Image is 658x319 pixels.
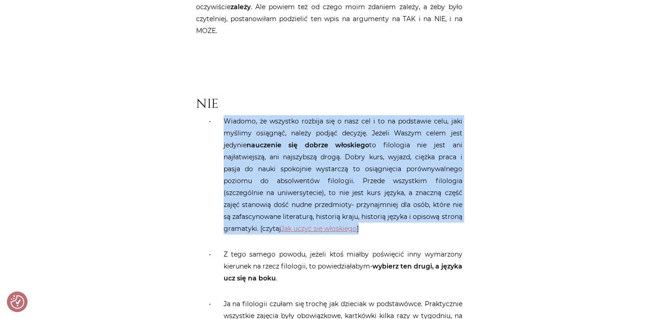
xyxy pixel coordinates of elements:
button: Preferencje co do zgód [11,295,24,309]
strong: zależy [231,3,251,11]
strong: nauczenie się dobrze włoskiego [247,141,370,149]
h2: NIE [196,96,462,112]
a: Jak uczyć się włoskiego [281,224,357,233]
img: Revisit consent button [11,295,24,309]
p: Z tego samego powodu, jeżeli ktoś miałby poświęcić inny wymarzony kierunek na rzecz filologii, to... [224,248,462,284]
p: Wiadomo, że wszystko rozbija się o nasz cel i to na podstawie celu, jaki myślimy osiągnąć, należy... [224,115,462,235]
